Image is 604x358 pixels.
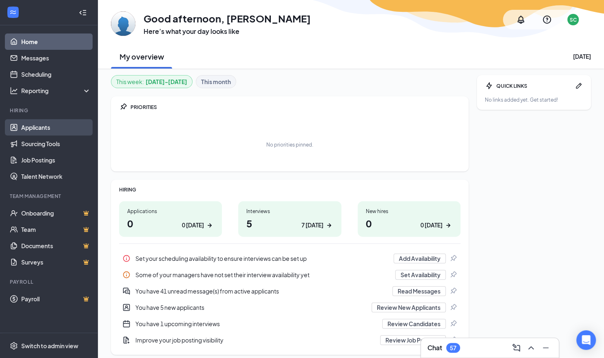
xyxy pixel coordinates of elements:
[122,254,131,262] svg: Info
[380,335,446,345] button: Review Job Postings
[135,254,389,262] div: Set your scheduling availability to ensure interviews can be set up
[21,66,91,82] a: Scheduling
[301,221,323,229] div: 7 [DATE]
[119,316,460,332] a: CalendarNewYou have 1 upcoming interviewsReview CandidatesPin
[382,319,446,329] button: Review Candidates
[444,221,452,229] svg: ArrowRight
[10,193,89,200] div: Team Management
[122,287,131,295] svg: DoubleChatActive
[119,283,460,299] a: DoubleChatActiveYou have 41 unread message(s) from active applicantsRead MessagesPin
[358,201,460,237] a: New hires00 [DATE]ArrowRight
[111,11,135,36] img: Sharon Cogan
[122,271,131,279] svg: Info
[485,96,583,103] div: No links added yet. Get started!
[542,15,552,24] svg: QuestionInfo
[496,82,571,89] div: QUICK LINKS
[206,221,214,229] svg: ArrowRight
[516,15,526,24] svg: Notifications
[21,136,91,152] a: Sourcing Tools
[427,343,442,352] h3: Chat
[135,271,390,279] div: Some of your managers have not set their interview availability yet
[21,87,91,95] div: Reporting
[21,205,91,221] a: OnboardingCrown
[392,286,446,296] button: Read Messages
[420,221,442,229] div: 0 [DATE]
[246,208,333,215] div: Interviews
[21,342,78,350] div: Switch to admin view
[119,332,460,348] div: Improve your job posting visibility
[539,341,552,354] button: Minimize
[575,82,583,90] svg: Pen
[325,221,333,229] svg: ArrowRight
[21,168,91,185] a: Talent Network
[10,107,89,114] div: Hiring
[146,77,187,86] b: [DATE] - [DATE]
[366,208,452,215] div: New hires
[135,303,367,311] div: You have 5 new applicants
[119,267,460,283] div: Some of your managers have not set their interview availability yet
[21,33,91,50] a: Home
[119,250,460,267] a: InfoSet your scheduling availability to ensure interviews can be set upAdd AvailabilityPin
[122,320,131,328] svg: CalendarNew
[21,254,91,270] a: SurveysCrown
[394,253,446,263] button: Add Availability
[119,201,222,237] a: Applications00 [DATE]ArrowRight
[21,221,91,238] a: TeamCrown
[21,238,91,254] a: DocumentsCrown
[119,250,460,267] div: Set your scheduling availability to ensure interviews can be set up
[9,8,17,16] svg: WorkstreamLogo
[21,291,91,307] a: PayrollCrown
[510,341,523,354] button: ComposeMessage
[573,52,591,60] div: [DATE]
[10,278,89,285] div: Payroll
[10,342,18,350] svg: Settings
[449,254,457,262] svg: Pin
[79,9,87,17] svg: Collapse
[10,87,18,95] svg: Analysis
[122,303,131,311] svg: UserEntity
[135,320,377,328] div: You have 1 upcoming interviews
[119,186,460,193] div: HIRING
[266,141,313,148] div: No priorities pinned.
[122,336,131,344] svg: DocumentAdd
[119,51,164,62] h2: My overview
[246,216,333,230] h1: 5
[131,104,460,111] div: PRIORITIES
[119,267,460,283] a: InfoSome of your managers have not set their interview availability yetSet AvailabilityPin
[182,221,204,229] div: 0 [DATE]
[119,103,127,111] svg: Pin
[449,287,457,295] svg: Pin
[511,343,521,353] svg: ComposeMessage
[485,82,493,90] svg: Bolt
[119,299,460,316] div: You have 5 new applicants
[116,77,187,86] div: This week :
[21,119,91,136] a: Applicants
[372,302,446,312] button: Review New Applicants
[238,201,341,237] a: Interviews57 [DATE]ArrowRight
[526,343,536,353] svg: ChevronUp
[144,11,311,25] h1: Good afternoon, [PERSON_NAME]
[144,27,311,36] h3: Here’s what your day looks like
[449,336,457,344] svg: Pin
[119,283,460,299] div: You have 41 unread message(s) from active applicants
[135,336,375,344] div: Improve your job posting visibility
[135,287,387,295] div: You have 41 unread message(s) from active applicants
[541,343,551,353] svg: Minimize
[449,320,457,328] svg: Pin
[127,216,214,230] h1: 0
[524,341,538,354] button: ChevronUp
[21,152,91,168] a: Job Postings
[449,271,457,279] svg: Pin
[395,270,446,280] button: Set Availability
[450,345,456,351] div: 57
[127,208,214,215] div: Applications
[201,77,231,86] b: This month
[576,330,596,350] div: Open Intercom Messenger
[119,299,460,316] a: UserEntityYou have 5 new applicantsReview New ApplicantsPin
[366,216,452,230] h1: 0
[119,316,460,332] div: You have 1 upcoming interviews
[21,50,91,66] a: Messages
[119,332,460,348] a: DocumentAddImprove your job posting visibilityReview Job PostingsPin
[449,303,457,311] svg: Pin
[570,16,577,23] div: SC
